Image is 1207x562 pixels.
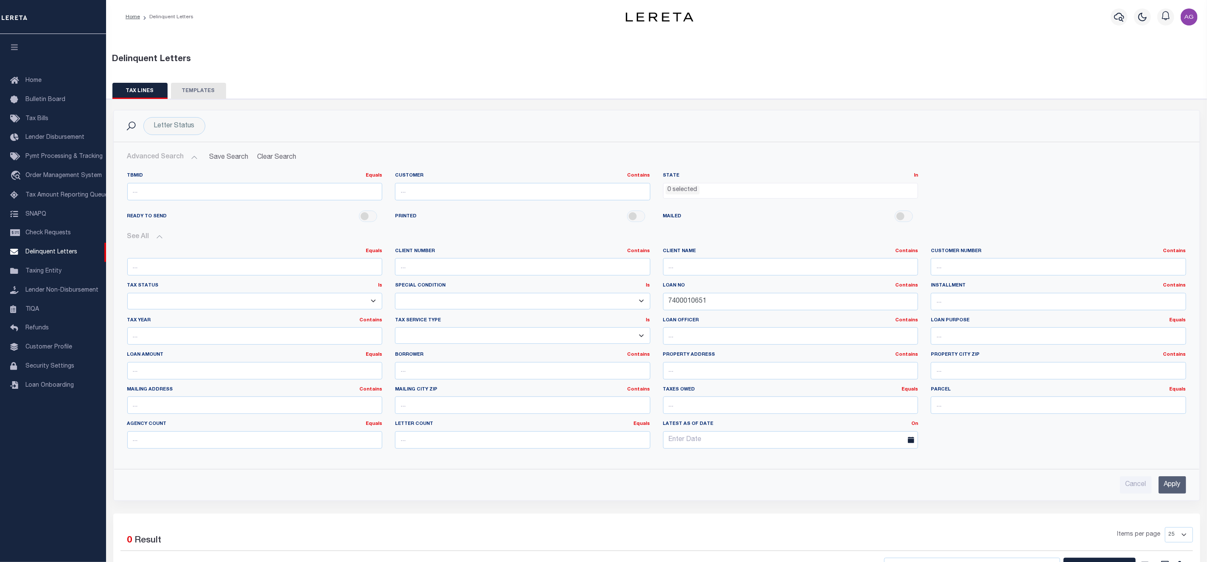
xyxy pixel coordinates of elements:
[627,249,650,253] a: Contains
[25,230,71,236] span: Check Requests
[1120,476,1152,494] input: Cancel
[112,83,168,99] button: TAX LINES
[127,258,383,275] input: ...
[127,396,383,414] input: ...
[127,172,383,180] label: TBMID
[1117,530,1161,540] span: Items per page
[25,97,65,103] span: Bulletin Board
[395,362,650,379] input: ...
[634,421,650,426] a: Equals
[663,248,919,255] label: Client Name
[127,351,383,359] label: LOAN AMOUNT
[204,149,254,166] button: Save Search
[135,534,162,548] label: Result
[663,282,919,289] label: LOAN NO
[127,282,383,289] label: Tax Status
[1159,476,1186,494] input: Apply
[914,173,918,178] a: In
[902,387,918,392] a: Equals
[366,352,382,357] a: Equals
[663,258,919,275] input: ...
[895,283,918,288] a: Contains
[657,421,925,428] label: LATEST AS OF DATE
[140,13,193,21] li: Delinquent Letters
[931,293,1186,310] input: ...
[1170,318,1186,323] a: Equals
[626,12,694,22] img: logo-dark.svg
[895,352,918,357] a: Contains
[143,117,205,135] div: Letter Status
[395,248,650,255] label: Client Number
[25,154,103,160] span: Pymt Processing & Tracking
[127,213,167,220] span: READY TO SEND
[931,317,1186,324] label: LOAN PURPOSE
[25,268,62,274] span: Taxing Entity
[127,327,383,345] input: ...
[378,283,382,288] a: Is
[663,386,919,393] label: TAXES OWED
[126,14,140,20] a: Home
[395,282,650,289] label: Special Condition
[127,431,383,449] input: ...
[666,185,700,195] li: 0 selected
[254,149,300,166] button: Clear Search
[395,213,417,220] span: PRINTED
[931,258,1186,275] input: ...
[931,386,1186,393] label: PARCEL
[359,318,382,323] a: Contains
[663,213,682,220] span: MAILED
[25,382,74,388] span: Loan Onboarding
[25,363,74,369] span: Security Settings
[127,421,383,428] label: Agency Count
[1170,387,1186,392] a: Equals
[911,421,918,426] a: On
[127,183,383,200] input: ...
[171,83,226,99] button: TEMPLATES
[25,211,46,217] span: SNAPQ
[25,249,77,255] span: Delinquent Letters
[112,53,1201,66] div: Delinquent Letters
[931,282,1186,289] label: Installment
[931,327,1186,345] input: ...
[931,362,1186,379] input: ...
[1181,8,1198,25] img: svg+xml;base64,PHN2ZyB4bWxucz0iaHR0cDovL3d3dy53My5vcmcvMjAwMC9zdmciIHBvaW50ZXItZXZlbnRzPSJub25lIi...
[627,173,650,178] a: Contains
[663,362,919,379] input: ...
[663,327,919,345] input: ...
[646,318,650,323] a: Is
[25,306,39,312] span: TIQA
[395,183,650,200] input: ...
[627,387,650,392] a: Contains
[366,173,382,178] a: Equals
[25,135,84,140] span: Lender Disbursement
[25,173,102,179] span: Order Management System
[127,149,198,166] button: Advanced Search
[25,325,49,331] span: Refunds
[10,171,24,182] i: travel_explore
[931,396,1186,414] input: ...
[663,431,919,449] input: Enter Date
[366,421,382,426] a: Equals
[25,78,42,84] span: Home
[895,249,918,253] a: Contains
[395,317,650,324] label: Tax Service Type
[127,233,1186,241] button: See All
[1163,283,1186,288] a: Contains
[663,172,919,180] label: STATE
[359,387,382,392] a: Contains
[395,172,650,180] label: Customer
[127,362,383,379] input: ...
[127,536,132,545] span: 0
[395,258,650,275] input: ...
[931,248,1186,255] label: Customer Number
[663,396,919,414] input: ...
[395,351,650,359] label: BORROWER
[627,352,650,357] a: Contains
[127,386,383,393] label: Mailing Address
[663,317,919,324] label: LOAN OFFICER
[25,287,98,293] span: Lender Non-Disbursement
[1163,249,1186,253] a: Contains
[395,386,650,393] label: Mailing City Zip
[1163,352,1186,357] a: Contains
[395,421,650,428] label: LETTER COUNT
